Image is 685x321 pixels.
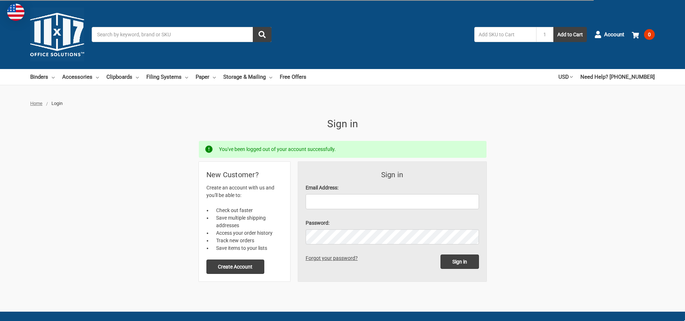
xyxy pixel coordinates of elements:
[219,146,336,152] span: You've been logged out of your account successfully.
[212,237,283,244] li: Track new orders
[553,27,587,42] button: Add to Cart
[212,229,283,237] li: Access your order history
[306,219,479,227] label: Password:
[632,25,655,44] a: 0
[196,69,216,85] a: Paper
[146,69,188,85] a: Filing Systems
[306,184,479,192] label: Email Address:
[206,184,283,199] p: Create an account with us and you'll be able to:
[212,214,283,229] li: Save multiple shipping addresses
[206,169,283,180] h2: New Customer?
[51,101,63,106] span: Login
[558,69,573,85] a: USD
[306,169,479,180] h3: Sign in
[594,25,624,44] a: Account
[440,254,479,269] input: Sign in
[199,116,487,132] h1: Sign in
[7,4,24,21] img: duty and tax information for United States
[62,69,99,85] a: Accessories
[106,69,139,85] a: Clipboards
[206,263,265,269] a: Create Account
[474,27,536,42] input: Add SKU to Cart
[580,69,655,85] a: Need Help? [PHONE_NUMBER]
[30,69,55,85] a: Binders
[306,255,360,261] a: Forgot your password?
[280,69,306,85] a: Free Offers
[92,27,271,42] input: Search by keyword, brand or SKU
[206,260,265,274] button: Create Account
[223,69,272,85] a: Storage & Mailing
[604,31,624,39] span: Account
[212,207,283,214] li: Check out faster
[644,29,655,40] span: 0
[212,244,283,252] li: Save items to your lists
[30,8,84,61] img: 11x17.com
[30,101,42,106] a: Home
